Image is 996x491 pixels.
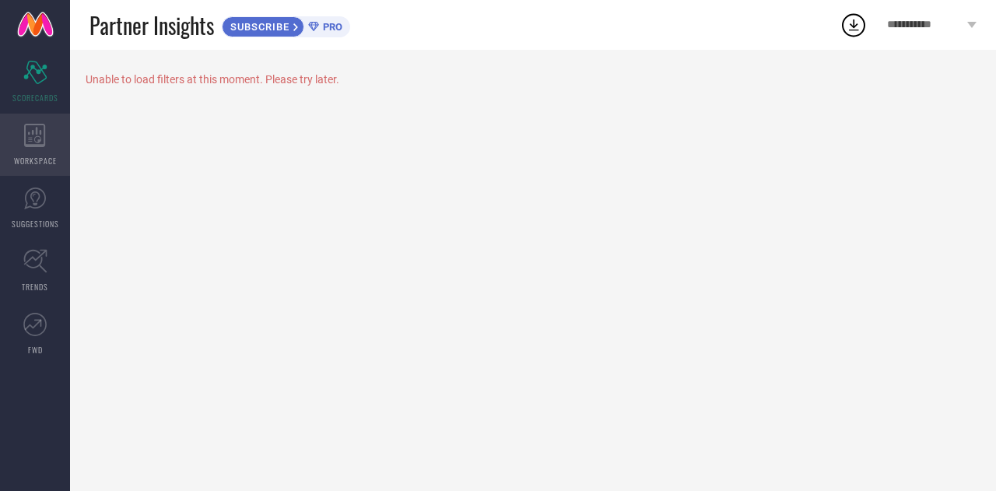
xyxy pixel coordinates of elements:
span: TRENDS [22,281,48,293]
a: SUBSCRIBEPRO [222,12,350,37]
span: FWD [28,344,43,356]
div: Open download list [840,11,868,39]
span: SUGGESTIONS [12,218,59,230]
span: WORKSPACE [14,155,57,167]
div: Unable to load filters at this moment. Please try later. [86,73,980,86]
span: SCORECARDS [12,92,58,103]
span: PRO [319,21,342,33]
span: Partner Insights [89,9,214,41]
span: SUBSCRIBE [223,21,293,33]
